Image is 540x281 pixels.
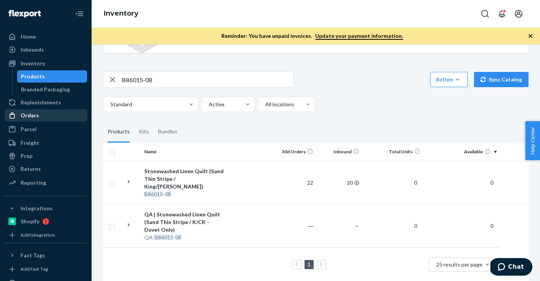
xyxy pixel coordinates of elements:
[21,86,70,93] div: Branded Packaging
[98,3,145,25] ol: breadcrumbs
[21,205,53,212] div: Integrations
[436,261,482,268] span: 25 results per page
[264,101,265,108] input: All locations
[511,6,526,21] button: Open account menu
[21,139,39,147] div: Freight
[5,163,87,175] a: Returns
[144,234,224,241] div: QA- -
[208,101,209,108] input: Active
[17,70,87,83] a: Products
[141,143,227,161] th: Name
[5,231,87,240] a: Add Integration
[5,177,87,189] a: Reporting
[8,10,41,18] img: Flexport logo
[5,44,87,56] a: Inbounds
[474,72,529,87] button: Sync Catalog
[21,125,37,133] div: Parcel
[21,165,41,173] div: Returns
[72,6,87,21] button: Close Navigation
[477,6,493,21] button: Open Search Box
[21,152,32,160] div: Prep
[21,266,48,272] div: Add Fast Tag
[5,57,87,70] a: Inventory
[423,143,500,161] th: Available
[144,190,224,198] div: -
[144,191,163,197] em: B86015
[5,96,87,109] a: Replenishments
[5,249,87,262] button: Fast Tags
[430,72,468,87] button: Action
[165,191,171,197] em: 08
[271,161,316,204] td: 22
[487,179,496,186] span: 0
[362,143,423,161] th: Total Units
[175,234,181,240] em: 08
[5,123,87,135] a: Parcel
[155,234,173,240] em: B86015
[144,167,224,190] div: Stonewashed Linen Quilt (Sand Thin Stripe / King/[PERSON_NAME])
[490,258,532,277] iframe: Opens a widget where you can chat to one of our agents
[21,232,55,238] div: Add Integration
[271,143,316,161] th: 30d Orders
[525,121,540,160] button: Help Center
[5,215,87,227] a: Shopify
[5,109,87,122] a: Orders
[21,46,44,54] div: Inbounds
[21,252,45,259] div: Fast Tags
[355,223,359,229] span: —
[411,223,420,229] span: 0
[316,161,362,204] td: 20
[494,6,509,21] button: Open notifications
[104,9,139,18] a: Inventory
[271,204,316,247] td: ―
[21,99,61,106] div: Replenishments
[316,143,362,161] th: Inbound
[436,76,462,83] div: Action
[21,218,39,225] div: Shopify
[21,73,45,80] div: Products
[315,32,403,40] a: Update your payment information.
[144,211,224,234] div: QA | Stonewashed Linen Quilt (Sand Thin Stripe / K/CK - Duvet Only)
[122,72,293,87] input: Search inventory by name or sku
[5,137,87,149] a: Freight
[411,179,420,186] span: 0
[5,202,87,214] button: Integrations
[139,121,149,143] div: Kits
[5,265,87,274] a: Add Fast Tag
[306,261,312,268] a: Page 1 is your current page
[5,150,87,162] a: Prep
[21,112,39,119] div: Orders
[21,60,45,67] div: Inventory
[17,83,87,96] a: Branded Packaging
[158,121,177,143] div: Bundles
[21,179,46,187] div: Reporting
[487,223,496,229] span: 0
[108,121,130,143] div: Products
[221,32,403,40] p: Reminder: You have unpaid invoices.
[5,31,87,43] a: Home
[21,33,36,41] div: Home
